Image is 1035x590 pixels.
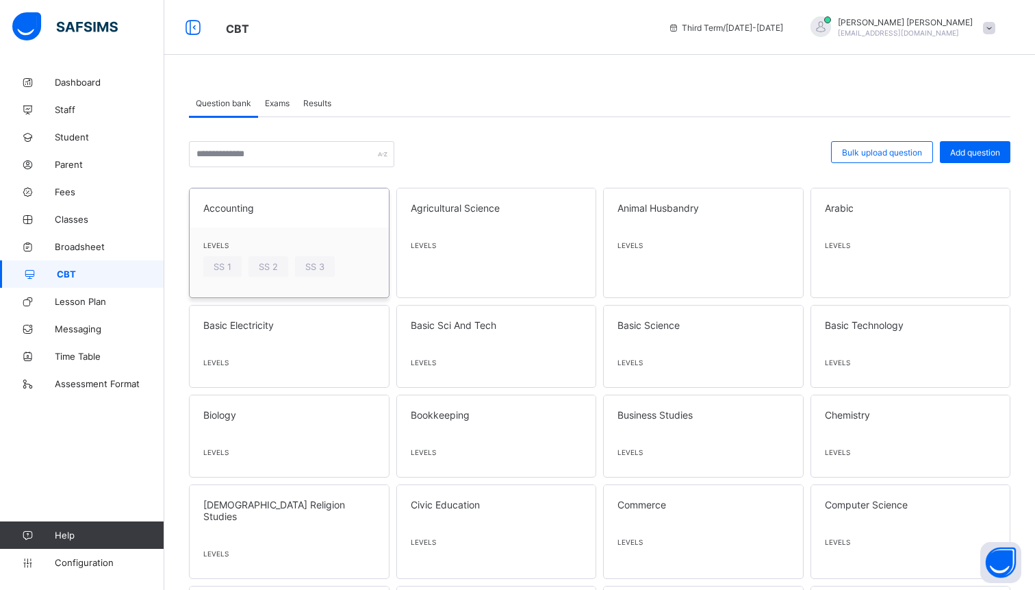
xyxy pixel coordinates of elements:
span: Levels [617,241,789,249]
span: Levels [825,241,997,249]
span: Accounting [203,202,375,214]
span: [DEMOGRAPHIC_DATA] Religion Studies [203,499,375,522]
span: Chemistry [825,409,997,421]
span: SS 3 [305,262,324,272]
span: Levels [411,448,583,456]
span: Assessment Format [55,378,164,389]
span: Levels [203,358,375,367]
span: Basic Technology [825,319,997,331]
span: Bulk upload question [842,147,922,158]
span: Levels [617,448,789,456]
span: Levels [203,448,375,456]
span: Levels [203,550,375,558]
span: Business Studies [617,409,789,421]
span: Question bank [196,98,251,108]
span: Basic Sci And Tech [411,319,583,331]
span: Help [55,530,164,541]
span: Levels [203,241,375,249]
span: Results [303,98,331,108]
span: Civic Education [411,499,583,511]
span: Dashboard [55,77,164,88]
span: Configuration [55,557,164,568]
span: Agricultural Science [411,202,583,214]
span: [PERSON_NAME] [PERSON_NAME] [838,17,973,27]
span: Basic Science [617,319,789,331]
span: Computer Science [825,499,997,511]
span: session/term information [668,23,783,33]
span: Time Table [55,351,164,362]
span: Levels [411,358,583,367]
img: safsims [12,12,118,41]
span: Levels [825,538,997,546]
span: Fees [55,186,164,197]
span: Exams [265,98,290,108]
span: Bookkeeping [411,409,583,421]
span: CBT [226,22,249,36]
span: Levels [825,448,997,456]
span: Classes [55,214,164,225]
span: Animal Husbandry [617,202,789,214]
span: Levels [411,538,583,546]
span: Basic Electricity [203,319,375,331]
span: Commerce [617,499,789,511]
span: Biology [203,409,375,421]
span: Arabic [825,202,997,214]
span: Levels [617,538,789,546]
button: Open asap [980,542,1021,583]
span: Levels [411,241,583,249]
span: SS 2 [259,262,278,272]
span: SS 1 [214,262,231,272]
span: Staff [55,104,164,115]
span: [EMAIL_ADDRESS][DOMAIN_NAME] [838,29,959,37]
span: Messaging [55,323,164,334]
span: Add question [950,147,1000,158]
div: JohnHarvey [797,16,1002,39]
span: Parent [55,159,164,170]
span: Broadsheet [55,241,164,252]
span: Levels [617,358,789,367]
span: CBT [57,269,164,280]
span: Levels [825,358,997,367]
span: Student [55,132,164,143]
span: Lesson Plan [55,296,164,307]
